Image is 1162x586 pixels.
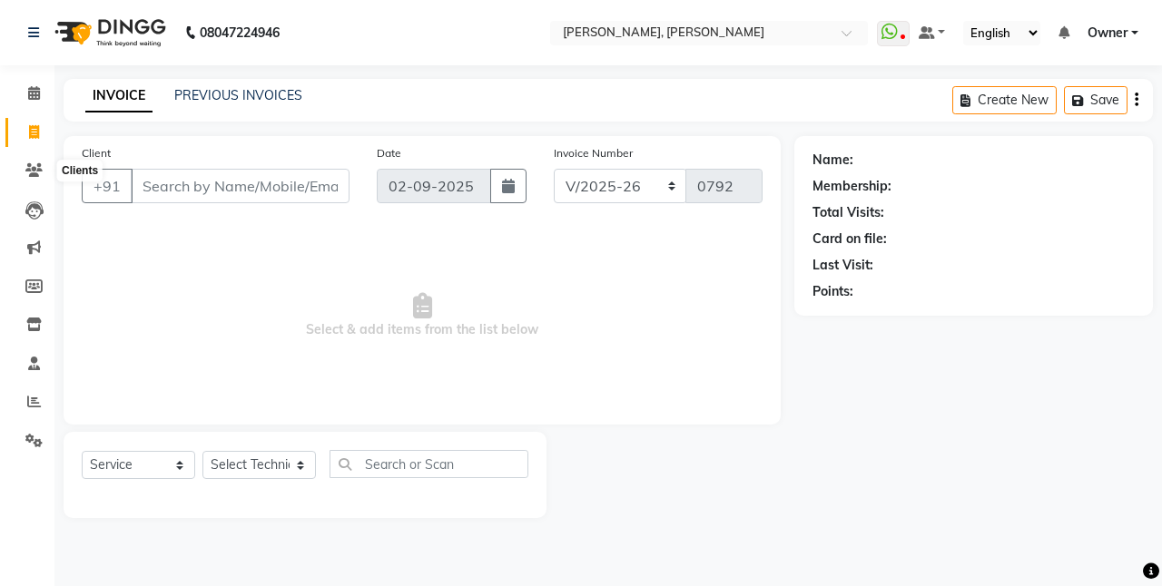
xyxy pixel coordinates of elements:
div: Total Visits: [812,203,884,222]
div: Name: [812,151,853,170]
div: Points: [812,282,853,301]
div: Clients [57,161,103,182]
a: INVOICE [85,80,153,112]
b: 08047224946 [200,7,280,58]
label: Invoice Number [554,145,633,161]
button: Save [1064,86,1128,114]
div: Membership: [812,177,891,196]
a: PREVIOUS INVOICES [174,87,302,103]
span: Select & add items from the list below [82,225,763,406]
span: Owner [1088,24,1128,43]
label: Client [82,145,111,161]
div: Card on file: [812,230,887,249]
label: Date [377,145,401,161]
input: Search by Name/Mobile/Email/Code [131,169,350,203]
input: Search or Scan [330,450,528,478]
button: Create New [952,86,1057,114]
img: logo [46,7,171,58]
div: Last Visit: [812,256,873,275]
